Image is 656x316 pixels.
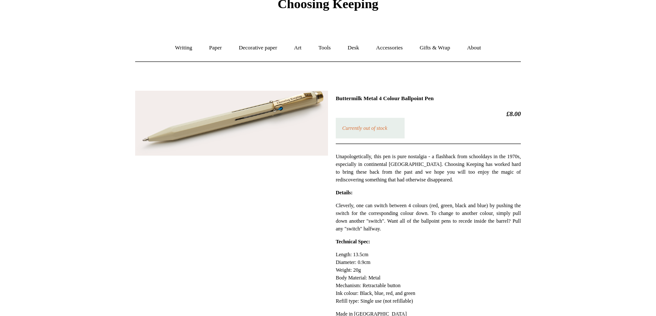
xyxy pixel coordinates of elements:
strong: Technical Spec: [336,239,370,245]
a: About [459,37,489,59]
a: Decorative paper [231,37,285,59]
em: Currently out of stock [342,125,387,131]
a: Choosing Keeping [278,3,378,9]
img: Buttermilk Metal 4 Colour Ballpoint Pen [135,91,328,156]
a: Writing [167,37,200,59]
a: Desk [340,37,367,59]
p: Unapologetically, this pen is pure nostalgia - a flashback from schooldays in the 1970s, especial... [336,153,521,184]
p: Length: 13.5cm Diameter: 0.9cm Weight: 20g Body Material: Metal Mechanism: Retractable button Ink... [336,251,521,305]
h1: Buttermilk Metal 4 Colour Ballpoint Pen [336,95,521,102]
a: Paper [201,37,230,59]
a: Tools [311,37,339,59]
strong: Details: [336,190,353,196]
a: Art [286,37,309,59]
a: Accessories [368,37,411,59]
a: Gifts & Wrap [412,37,458,59]
p: Cleverly, one can switch between 4 colours (red, green, black and blue) by pushing the switch for... [336,202,521,233]
h2: £8.00 [336,110,521,118]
